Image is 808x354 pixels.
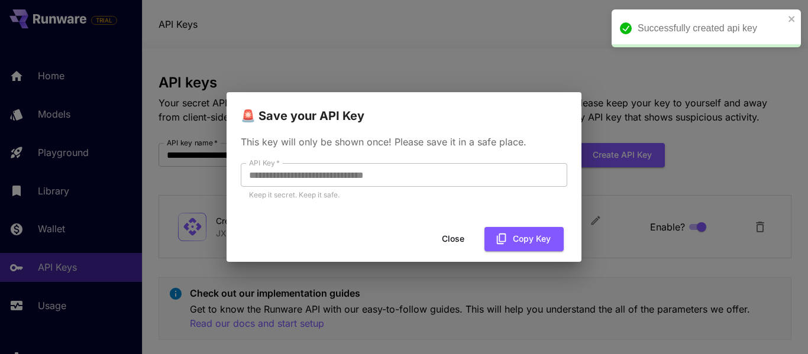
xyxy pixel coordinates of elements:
label: API Key [249,158,280,168]
button: Close [426,227,480,251]
p: Keep it secret. Keep it safe. [249,189,559,201]
div: Successfully created api key [638,21,784,35]
p: This key will only be shown once! Please save it in a safe place. [241,135,567,149]
button: close [788,14,796,24]
button: Copy Key [484,227,564,251]
h2: 🚨 Save your API Key [227,92,581,125]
